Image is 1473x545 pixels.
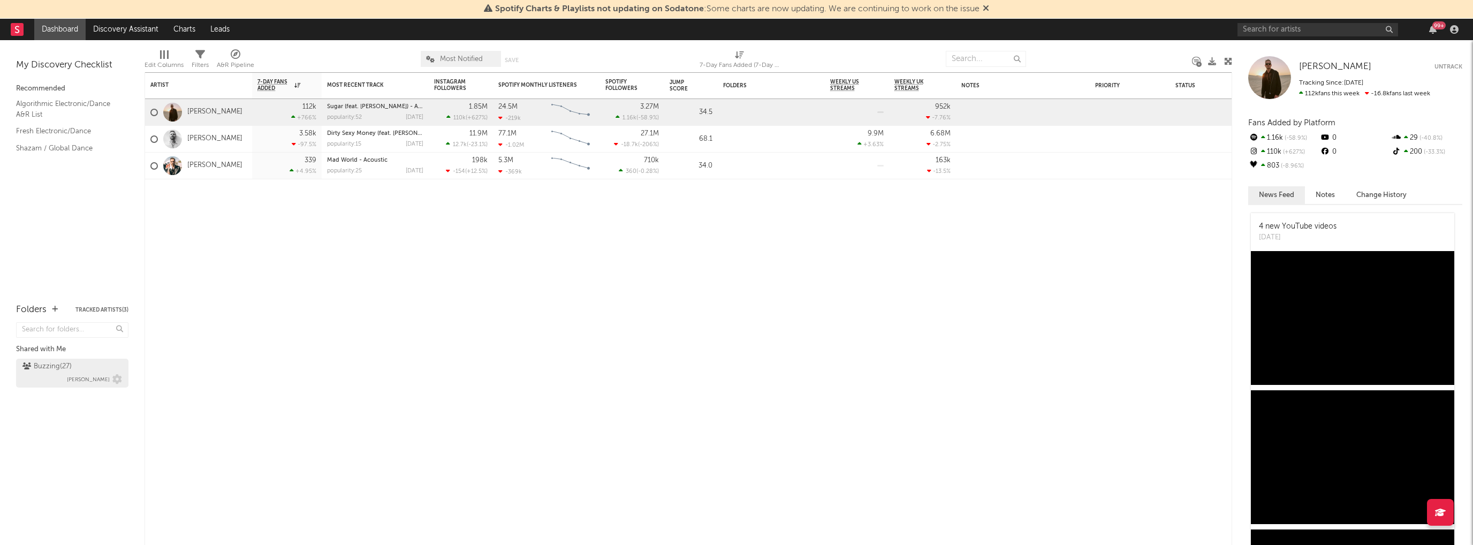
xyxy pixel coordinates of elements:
div: -13.5 % [927,168,951,175]
div: 198k [472,157,488,164]
div: 7-Day Fans Added (7-Day Fans Added) [700,46,780,77]
span: 360 [626,169,636,175]
a: [PERSON_NAME] [187,108,242,117]
a: [PERSON_NAME] [187,161,242,170]
div: 24.5M [498,103,518,110]
div: 34.0 [670,160,712,172]
div: A&R Pipeline [217,59,254,72]
div: 9.9M [868,130,884,137]
div: 68.1 [670,133,712,146]
div: 3.58k [299,130,316,137]
div: Priority [1095,82,1138,89]
div: ( ) [616,114,659,121]
a: [PERSON_NAME] [1299,62,1371,72]
div: 952k [935,103,951,110]
div: [DATE] [1259,232,1337,243]
span: Dismiss [983,5,989,13]
div: popularity: 52 [327,115,362,120]
div: [DATE] [406,141,423,147]
div: Status [1175,82,1245,89]
button: Change History [1346,186,1417,204]
div: 34.5 [670,106,712,119]
div: -1.02M [498,141,524,148]
a: Algorithmic Electronic/Dance A&R List [16,98,118,120]
span: Weekly UK Streams [894,79,935,92]
span: -154 [453,169,465,175]
a: Charts [166,19,203,40]
div: Buzzing ( 27 ) [22,360,72,373]
div: Mad World - Acoustic [327,157,423,163]
span: +12.5 % [467,169,486,175]
div: Filters [192,59,209,72]
div: Artist [150,82,231,88]
div: Spotify Followers [605,79,643,92]
div: Shared with Me [16,343,128,356]
button: Save [505,57,519,63]
span: +627 % [467,115,486,121]
a: Buzzing(27)[PERSON_NAME] [16,359,128,388]
div: Edit Columns [145,59,184,72]
button: Tracked Artists(3) [75,307,128,313]
button: News Feed [1248,186,1305,204]
span: Most Notified [440,56,483,63]
div: [DATE] [406,168,423,174]
svg: Chart title [546,126,595,153]
button: Notes [1305,186,1346,204]
span: [PERSON_NAME] [1299,62,1371,71]
div: 112k [302,103,316,110]
div: 7-Day Fans Added (7-Day Fans Added) [700,59,780,72]
span: -23.1 % [468,142,486,148]
a: Leads [203,19,237,40]
span: 110k [453,115,466,121]
a: Sugar (feat. [PERSON_NAME]) - ALOK Remix [327,104,449,110]
a: Shazam / Global Dance [16,142,118,154]
span: : Some charts are now updating. We are continuing to work on the issue [495,5,980,13]
div: +3.63 % [857,141,884,148]
span: -58.9 % [638,115,657,121]
a: Mad World - Acoustic [327,157,388,163]
div: 99 + [1432,21,1446,29]
div: ( ) [614,141,659,148]
input: Search for folders... [16,322,128,338]
div: 110k [1248,145,1319,159]
span: Weekly US Streams [830,79,868,92]
div: ( ) [446,114,488,121]
div: Instagram Followers [434,79,472,92]
div: 3.27M [640,103,659,110]
div: 0 [1319,131,1391,145]
a: [PERSON_NAME] [187,134,242,143]
div: 77.1M [498,130,517,137]
span: [PERSON_NAME] [67,373,110,386]
div: 4 new YouTube videos [1259,221,1337,232]
a: Dashboard [34,19,86,40]
input: Search for artists [1237,23,1398,36]
div: ( ) [446,168,488,175]
div: ( ) [619,168,659,175]
div: [DATE] [406,115,423,120]
div: 11.9M [469,130,488,137]
div: 29 [1391,131,1462,145]
div: 710k [644,157,659,164]
div: ( ) [446,141,488,148]
div: Spotify Monthly Listeners [498,82,579,88]
svg: Chart title [546,153,595,179]
div: +4.95 % [290,168,316,175]
div: Most Recent Track [327,82,407,88]
span: 7-Day Fans Added [257,79,292,92]
div: Folders [16,304,47,316]
span: Fans Added by Platform [1248,119,1335,127]
div: Recommended [16,82,128,95]
span: -40.8 % [1418,135,1442,141]
div: +766 % [291,114,316,121]
div: 5.3M [498,157,513,164]
span: -8.96 % [1279,163,1304,169]
span: 1.16k [622,115,636,121]
div: -219k [498,115,521,122]
span: -33.3 % [1422,149,1445,155]
div: 1.85M [469,103,488,110]
span: -206 % [640,142,657,148]
div: popularity: 15 [327,141,361,147]
span: 112k fans this week [1299,90,1360,97]
div: 803 [1248,159,1319,173]
div: Folders [723,82,803,89]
